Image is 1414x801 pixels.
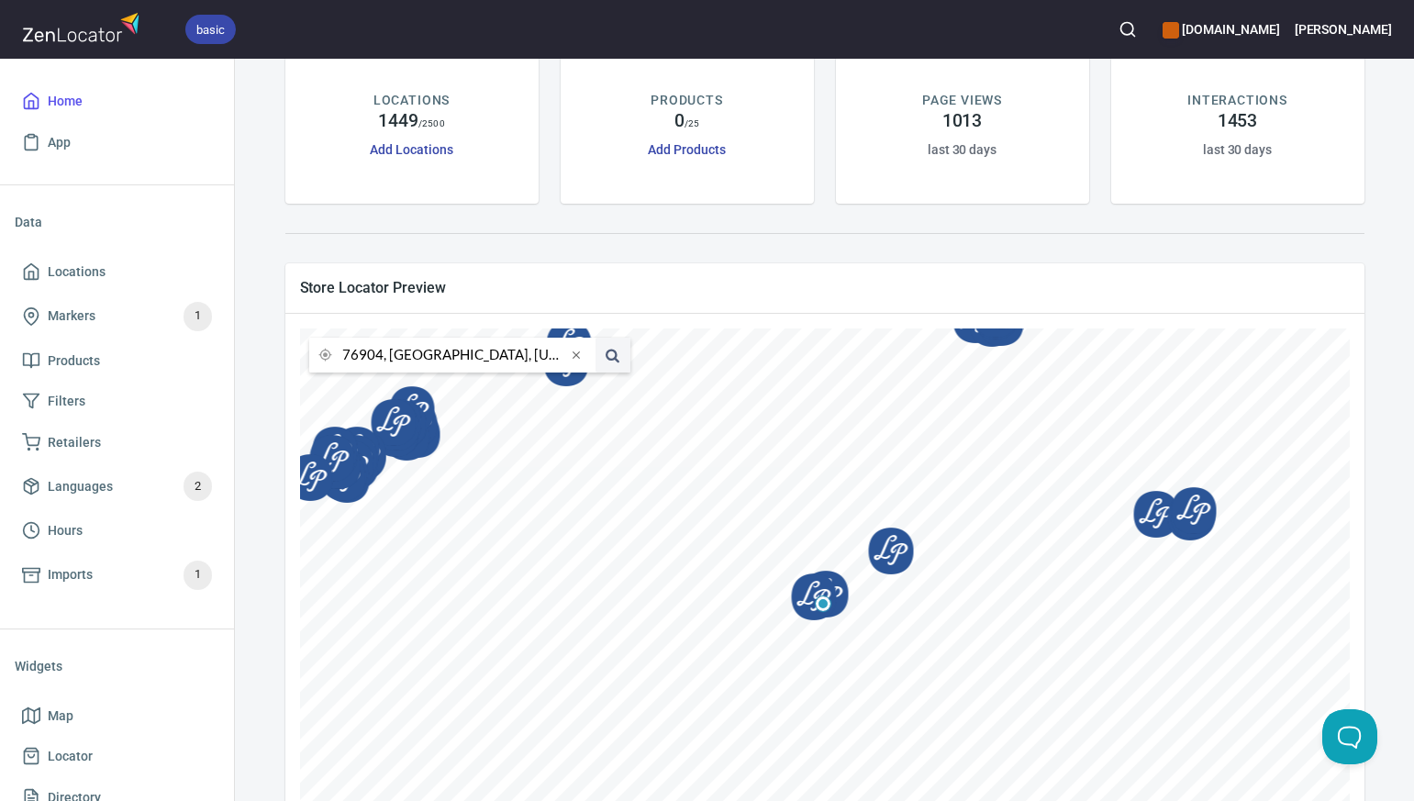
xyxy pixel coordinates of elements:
a: Add Locations [370,142,452,157]
span: 1 [184,564,212,585]
a: App [15,122,219,163]
h4: 1013 [942,110,983,132]
span: Imports [48,563,93,586]
button: [PERSON_NAME] [1295,9,1392,50]
h4: 1449 [378,110,418,132]
a: Filters [15,381,219,422]
span: Retailers [48,431,101,454]
button: color-CE600E [1163,22,1179,39]
span: Hours [48,519,83,542]
span: Map [48,705,73,728]
span: Store Locator Preview [300,278,1350,297]
span: Locations [48,261,106,284]
span: Home [48,90,83,113]
span: Languages [48,475,113,498]
p: / 2500 [418,117,445,130]
a: Locator [15,736,219,777]
p: LOCATIONS [373,91,450,110]
iframe: Help Scout Beacon - Open [1322,709,1377,764]
span: basic [185,20,236,39]
img: zenlocator [22,7,145,47]
a: Locations [15,251,219,293]
div: Manage your apps [1163,9,1279,50]
h6: [DOMAIN_NAME] [1163,19,1279,39]
button: Search [1108,9,1148,50]
a: Imports1 [15,551,219,599]
div: basic [185,15,236,44]
li: Widgets [15,644,219,688]
p: PRODUCTS [651,91,723,110]
h6: last 30 days [1203,139,1272,160]
a: Home [15,81,219,122]
span: Filters [48,390,85,413]
span: Markers [48,305,95,328]
h6: [PERSON_NAME] [1295,19,1392,39]
input: city or postal code [342,338,566,373]
a: Hours [15,510,219,551]
a: Add Products [648,142,725,157]
a: Products [15,340,219,382]
p: INTERACTIONS [1187,91,1287,110]
h6: last 30 days [928,139,996,160]
span: App [48,131,71,154]
p: PAGE VIEWS [922,91,1002,110]
li: Data [15,200,219,244]
a: Markers1 [15,293,219,340]
a: Map [15,695,219,737]
a: Languages2 [15,462,219,510]
span: 2 [184,476,212,497]
a: Retailers [15,422,219,463]
h4: 1453 [1218,110,1258,132]
span: Products [48,350,100,373]
span: 1 [184,306,212,327]
span: Locator [48,745,93,768]
h4: 0 [674,110,685,132]
p: / 25 [685,117,699,130]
